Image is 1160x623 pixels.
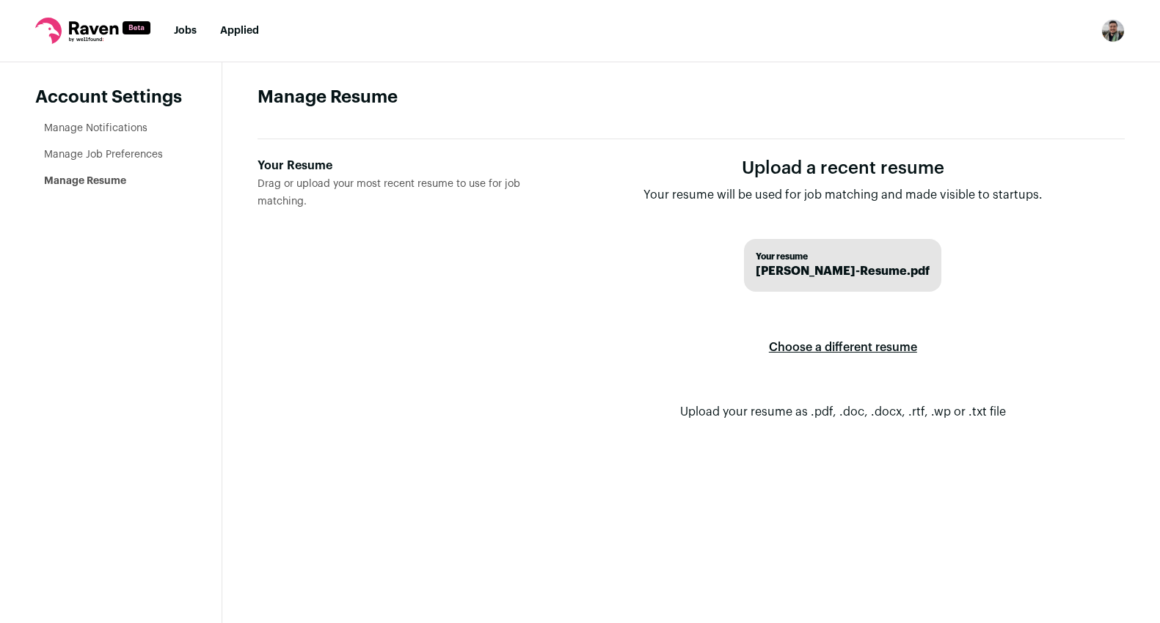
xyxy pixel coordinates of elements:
[174,26,197,36] a: Jobs
[35,86,186,109] header: Account Settings
[258,86,1125,109] h1: Manage Resume
[680,403,1006,421] p: Upload your resume as .pdf, .doc, .docx, .rtf, .wp or .txt file
[1101,19,1125,43] img: 9354904-medium_jpg
[643,186,1043,204] p: Your resume will be used for job matching and made visible to startups.
[44,123,147,133] a: Manage Notifications
[1101,19,1125,43] button: Open dropdown
[769,327,917,368] label: Choose a different resume
[258,157,538,174] div: Your Resume
[44,150,163,160] a: Manage Job Preferences
[44,176,126,186] a: Manage Resume
[756,251,930,262] span: Your resume
[220,26,259,36] a: Applied
[756,262,930,280] span: [PERSON_NAME]-Resume.pdf
[643,157,1043,180] h1: Upload a recent resume
[258,179,520,207] span: Drag or upload your most recent resume to use for job matching.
